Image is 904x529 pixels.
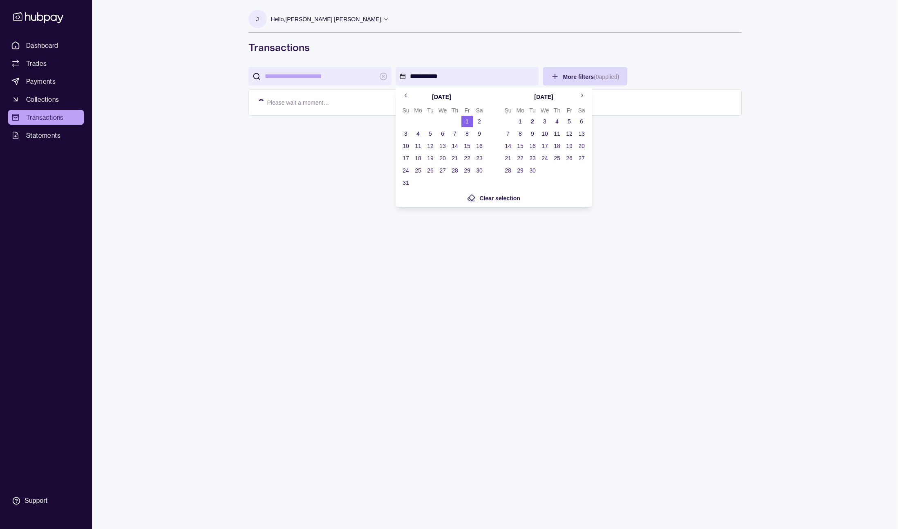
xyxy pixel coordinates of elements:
button: 3 [400,128,412,139]
button: 14 [449,140,461,152]
button: 21 [502,152,514,164]
th: Wednesday [539,105,551,115]
button: 24 [400,165,412,176]
button: 6 [437,128,448,139]
button: 28 [449,165,461,176]
button: 15 [515,140,526,152]
button: 22 [515,152,526,164]
button: 2 [527,116,538,127]
button: 5 [564,116,575,127]
button: 27 [576,152,587,164]
button: 1 [515,116,526,127]
button: 27 [437,165,448,176]
th: Saturday [575,105,588,115]
div: [DATE] [432,92,451,101]
button: 24 [539,152,550,164]
button: 18 [412,152,424,164]
button: 21 [449,152,461,164]
button: 25 [412,165,424,176]
th: Thursday [551,105,563,115]
button: 13 [576,128,587,139]
button: 23 [474,152,485,164]
button: 4 [551,116,563,127]
button: 16 [474,140,485,152]
button: 30 [527,165,538,176]
button: 7 [449,128,461,139]
button: 10 [400,140,412,152]
button: 10 [539,128,550,139]
button: 19 [564,140,575,152]
button: 17 [400,152,412,164]
button: 11 [412,140,424,152]
button: Clear selection [467,193,520,203]
button: Go to next month [575,90,588,102]
button: 6 [576,116,587,127]
button: 3 [539,116,550,127]
th: Monday [514,105,526,115]
div: [DATE] [534,92,553,101]
button: 29 [515,165,526,176]
button: Go to previous month [400,90,412,102]
th: Monday [412,105,424,115]
button: 4 [412,128,424,139]
button: 8 [461,128,473,139]
button: 30 [474,165,485,176]
button: 11 [551,128,563,139]
button: 19 [425,152,436,164]
button: 26 [425,165,436,176]
button: 7 [502,128,514,139]
button: 16 [527,140,538,152]
button: 12 [425,140,436,152]
th: Friday [563,105,575,115]
th: Tuesday [424,105,436,115]
button: 15 [461,140,473,152]
span: Clear selection [479,195,520,202]
button: 5 [425,128,436,139]
button: 23 [527,152,538,164]
button: 1 [461,116,473,127]
button: 25 [551,152,563,164]
th: Thursday [449,105,461,115]
button: 29 [461,165,473,176]
th: Sunday [400,105,412,115]
button: 22 [461,152,473,164]
button: 9 [474,128,485,139]
button: 26 [564,152,575,164]
th: Friday [461,105,473,115]
button: 8 [515,128,526,139]
button: 20 [576,140,587,152]
th: Tuesday [526,105,539,115]
button: 18 [551,140,563,152]
button: 2 [474,116,485,127]
th: Wednesday [436,105,449,115]
button: 28 [502,165,514,176]
button: 13 [437,140,448,152]
button: 12 [564,128,575,139]
th: Saturday [473,105,486,115]
button: 31 [400,177,412,188]
button: 14 [502,140,514,152]
button: 9 [527,128,538,139]
button: 17 [539,140,550,152]
th: Sunday [502,105,514,115]
button: 20 [437,152,448,164]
